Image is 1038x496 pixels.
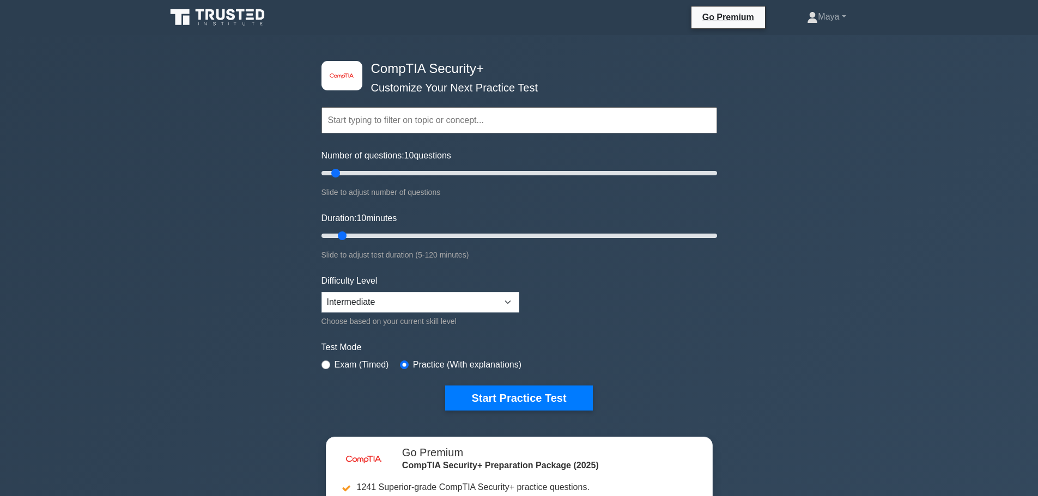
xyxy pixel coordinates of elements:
[445,385,592,411] button: Start Practice Test
[321,248,717,261] div: Slide to adjust test duration (5-120 minutes)
[696,10,761,24] a: Go Premium
[321,212,397,225] label: Duration: minutes
[781,6,872,28] a: Maya
[321,107,717,133] input: Start typing to filter on topic or concept...
[367,61,664,77] h4: CompTIA Security+
[413,358,521,371] label: Practice (With explanations)
[321,341,717,354] label: Test Mode
[321,315,519,328] div: Choose based on your current skill level
[321,274,378,287] label: Difficulty Level
[321,186,717,199] div: Slide to adjust number of questions
[321,149,451,162] label: Number of questions: questions
[335,358,389,371] label: Exam (Timed)
[404,151,414,160] span: 10
[356,213,366,223] span: 10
